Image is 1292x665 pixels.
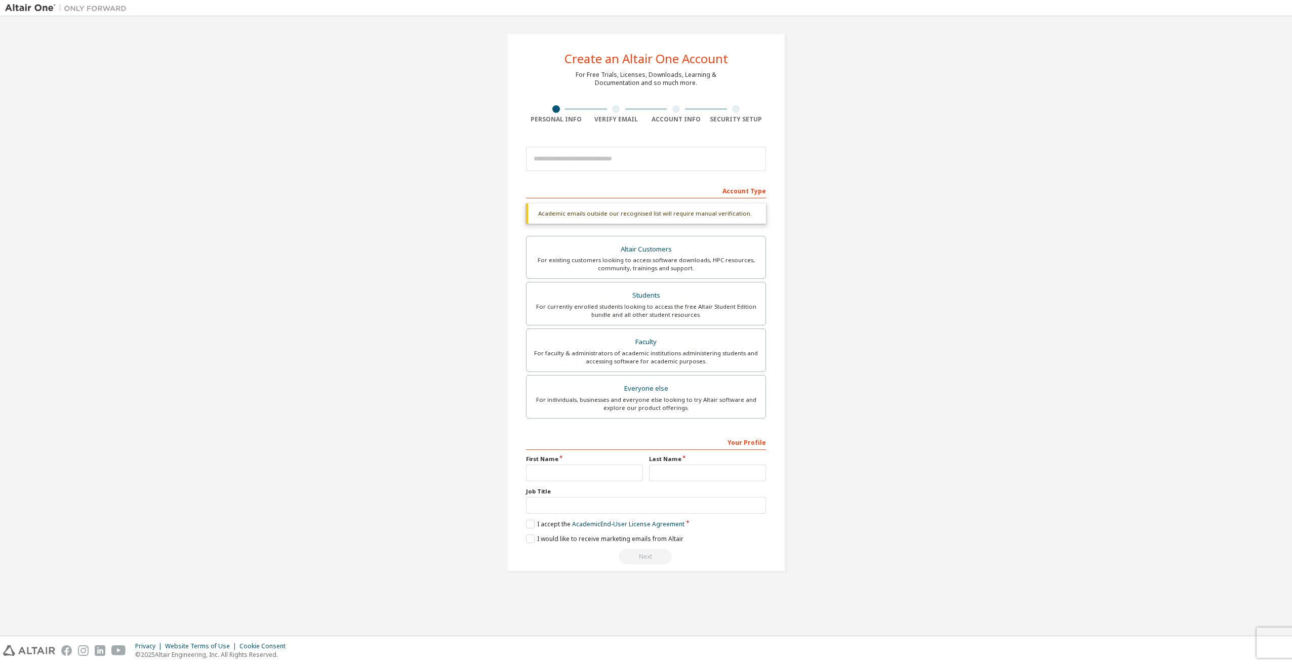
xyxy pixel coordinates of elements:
[111,645,126,656] img: youtube.svg
[165,642,239,650] div: Website Terms of Use
[576,71,716,87] div: For Free Trials, Licenses, Downloads, Learning & Documentation and so much more.
[95,645,105,656] img: linkedin.svg
[646,115,706,123] div: Account Info
[78,645,89,656] img: instagram.svg
[526,520,684,528] label: I accept the
[649,455,766,463] label: Last Name
[533,382,759,396] div: Everyone else
[533,396,759,412] div: For individuals, businesses and everyone else looking to try Altair software and explore our prod...
[564,53,728,65] div: Create an Altair One Account
[135,642,165,650] div: Privacy
[526,549,766,564] div: Read and acccept EULA to continue
[533,256,759,272] div: For existing customers looking to access software downloads, HPC resources, community, trainings ...
[533,349,759,365] div: For faculty & administrators of academic institutions administering students and accessing softwa...
[706,115,766,123] div: Security Setup
[61,645,72,656] img: facebook.svg
[526,455,643,463] label: First Name
[239,642,292,650] div: Cookie Consent
[533,303,759,319] div: For currently enrolled students looking to access the free Altair Student Edition bundle and all ...
[3,645,55,656] img: altair_logo.svg
[533,288,759,303] div: Students
[526,534,683,543] label: I would like to receive marketing emails from Altair
[572,520,684,528] a: Academic End-User License Agreement
[526,182,766,198] div: Account Type
[526,434,766,450] div: Your Profile
[526,115,586,123] div: Personal Info
[533,242,759,257] div: Altair Customers
[135,650,292,659] p: © 2025 Altair Engineering, Inc. All Rights Reserved.
[526,203,766,224] div: Academic emails outside our recognised list will require manual verification.
[586,115,647,123] div: Verify Email
[526,487,766,495] label: Job Title
[5,3,132,13] img: Altair One
[533,335,759,349] div: Faculty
